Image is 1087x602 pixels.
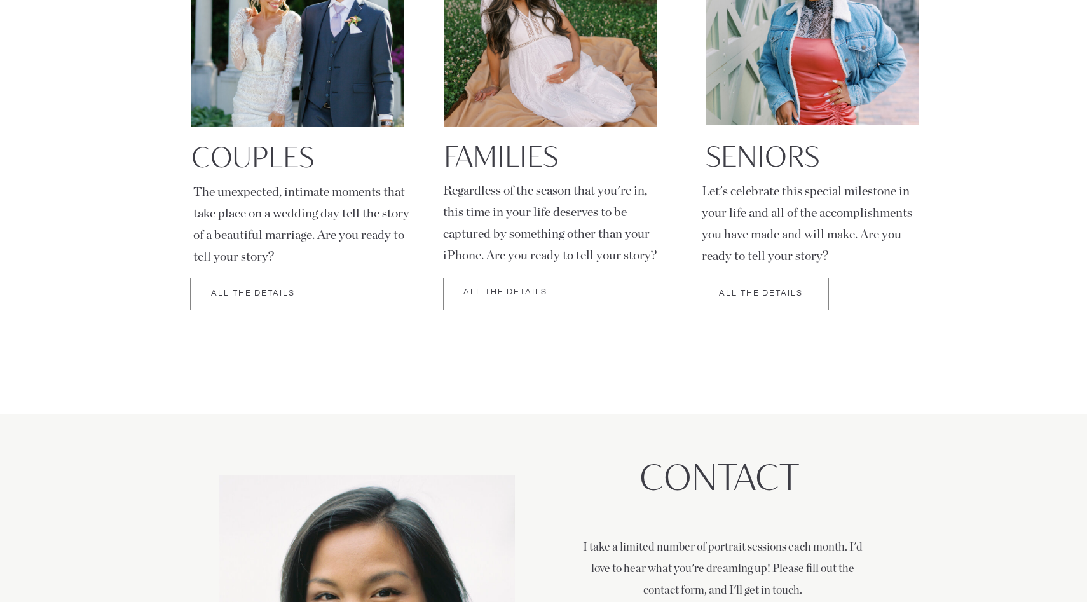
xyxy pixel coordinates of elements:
[442,288,569,297] a: All the details
[706,140,918,167] a: Seniors
[444,140,656,167] a: Families
[193,181,409,247] p: The unexpected, intimate moments that take place on a wedding day tell the story of a beautiful m...
[702,181,918,267] p: Let's celebrate this special milestone in your life and all of the accomplishments you have made ...
[189,289,317,298] a: All the details
[191,141,404,168] a: Couples
[443,180,659,266] p: Regardless of the season that you're in, this time in your life deserves to be captured by someth...
[697,289,824,298] a: All the details
[564,458,874,502] h1: Contact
